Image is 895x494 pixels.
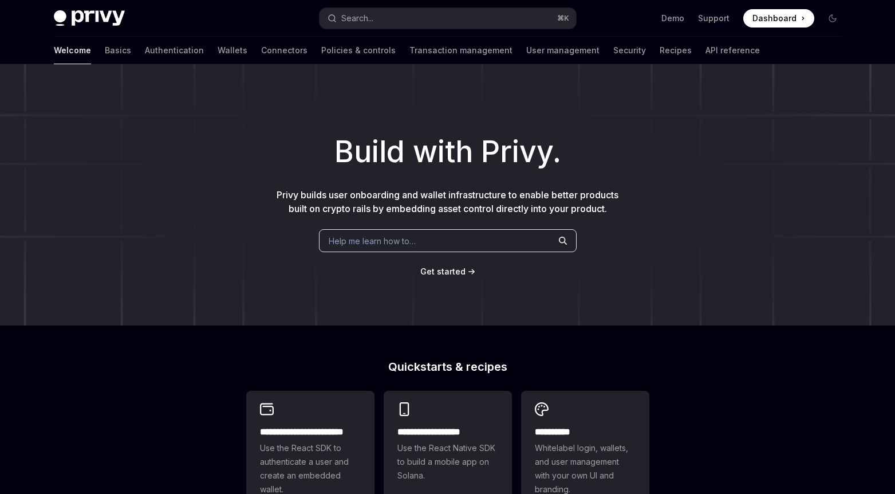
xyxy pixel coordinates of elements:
span: Help me learn how to… [329,235,416,247]
div: Search... [341,11,373,25]
span: Get started [420,266,466,276]
a: User management [526,37,600,64]
a: API reference [705,37,760,64]
a: Security [613,37,646,64]
a: Transaction management [409,37,512,64]
a: Authentication [145,37,204,64]
a: Support [698,13,730,24]
a: Wallets [218,37,247,64]
a: Recipes [660,37,692,64]
span: Use the React Native SDK to build a mobile app on Solana. [397,441,498,483]
span: Privy builds user onboarding and wallet infrastructure to enable better products built on crypto ... [277,189,618,214]
a: Demo [661,13,684,24]
a: Basics [105,37,131,64]
img: dark logo [54,10,125,26]
a: Connectors [261,37,307,64]
a: Dashboard [743,9,814,28]
span: ⌘ K [557,14,569,23]
a: Get started [420,266,466,277]
a: Policies & controls [321,37,396,64]
button: Toggle dark mode [823,9,842,28]
h2: Quickstarts & recipes [246,361,649,373]
h1: Build with Privy. [18,130,877,174]
button: Open search [320,8,576,29]
span: Dashboard [752,13,797,24]
a: Welcome [54,37,91,64]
